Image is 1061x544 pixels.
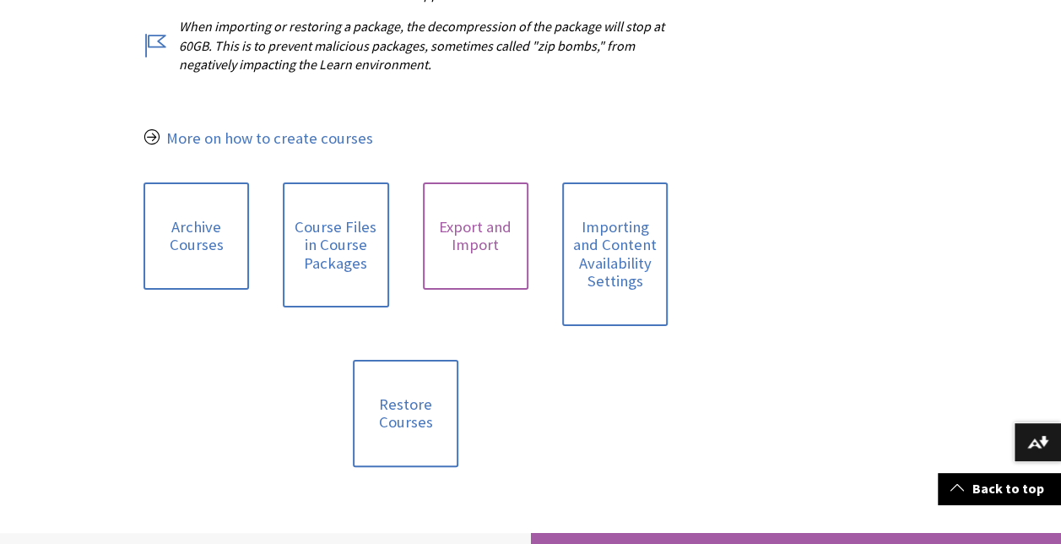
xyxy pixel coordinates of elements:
[143,17,668,73] p: When importing or restoring a package, the decompression of the package will stop at 60GB. This i...
[562,182,668,326] a: Importing and Content Availability Settings
[283,182,388,308] a: Course Files in Course Packages
[353,360,458,467] a: Restore Courses
[166,128,373,149] a: More on how to create courses
[938,473,1061,504] a: Back to top
[423,182,528,290] a: Export and Import
[143,182,249,290] a: Archive Courses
